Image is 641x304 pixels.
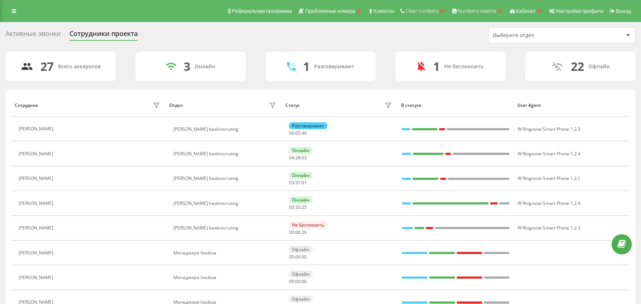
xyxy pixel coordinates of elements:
div: [PERSON_NAME] haskirecruting [173,201,278,206]
div: Сотрудник [15,103,38,108]
div: Статус [285,103,300,108]
span: 25 [302,204,307,210]
div: [PERSON_NAME] [19,225,55,231]
div: [PERSON_NAME] [19,176,55,181]
span: 00 [289,204,294,210]
div: 22 [571,59,584,73]
div: 1 [303,59,310,73]
div: : : [289,131,307,136]
span: 04 [289,155,294,161]
span: 49 [302,130,307,136]
div: [PERSON_NAME] [19,201,55,206]
div: Разговаривают [314,64,354,70]
div: 27 [40,59,54,73]
div: Офлайн [588,64,610,70]
div: Онлайн [289,172,312,179]
div: Онлайн [195,64,215,70]
div: : : [289,155,307,160]
span: 00 [289,130,294,136]
span: W Ringostat Smart Phone 1.2.3 [518,126,580,132]
span: W Ringostat Smart Phone 1.2.4 [518,200,580,206]
div: : : [289,180,307,185]
div: User Agent [517,103,626,108]
div: [PERSON_NAME] haskirecruting [173,151,278,156]
div: Менеджери haskiua [173,275,278,280]
span: Настройки профиля [556,8,604,14]
span: 00 [289,278,294,285]
span: 00 [295,254,300,260]
div: [PERSON_NAME] [19,250,55,256]
div: Разговаривает [289,122,327,129]
span: W Ringostat Smart Phone 1.2.3 [518,225,580,231]
span: Clear numbers [406,8,439,14]
span: 01 [302,180,307,186]
div: [PERSON_NAME] [19,151,55,156]
div: 3 [184,59,190,73]
span: Реферальная программа [232,8,292,14]
div: [PERSON_NAME] haskirecruting [173,225,278,231]
div: 1 [433,59,440,73]
span: 00 [295,278,300,285]
div: [PERSON_NAME] [19,275,55,280]
span: 28 [295,155,300,161]
div: Не беспокоить [444,64,483,70]
span: Клиенты [374,8,394,14]
div: Всего аккаунтов [58,64,101,70]
div: : : [289,230,307,235]
span: W Ringostat Smart Phone 1.2.1 [518,175,580,181]
span: 00 [295,229,300,235]
span: Numbers reserve [458,8,496,14]
span: 00 [302,254,307,260]
div: Сотрудники проекта [69,30,138,41]
div: Отдел [169,103,183,108]
span: 31 [295,180,300,186]
span: 03 [289,180,294,186]
div: [PERSON_NAME] haskirecruting [173,176,278,181]
span: Проблемные номера [305,8,355,14]
span: 26 [302,229,307,235]
span: 33 [295,204,300,210]
div: Офлайн [289,246,313,253]
div: Онлайн [289,147,312,154]
span: 00 [289,254,294,260]
div: Офлайн [289,271,313,278]
div: Не беспокоить [289,221,327,228]
div: : : [289,205,307,210]
div: [PERSON_NAME] [19,126,55,131]
div: Онлайн [289,196,312,203]
div: Выберите отдел [493,32,581,39]
span: 00 [302,278,307,285]
div: Менеджери haskiua [173,250,278,256]
div: В статусе [401,103,510,108]
div: Офлайн [289,296,313,303]
div: Активные звонки [6,30,61,41]
span: Кабинет [516,8,536,14]
div: : : [289,254,307,260]
span: Выход [616,8,631,14]
span: 05 [295,130,300,136]
span: 03 [302,155,307,161]
span: 00 [289,229,294,235]
span: W Ringostat Smart Phone 1.2.4 [518,151,580,157]
div: : : [289,279,307,284]
div: [PERSON_NAME] haskirecruting [173,127,278,132]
